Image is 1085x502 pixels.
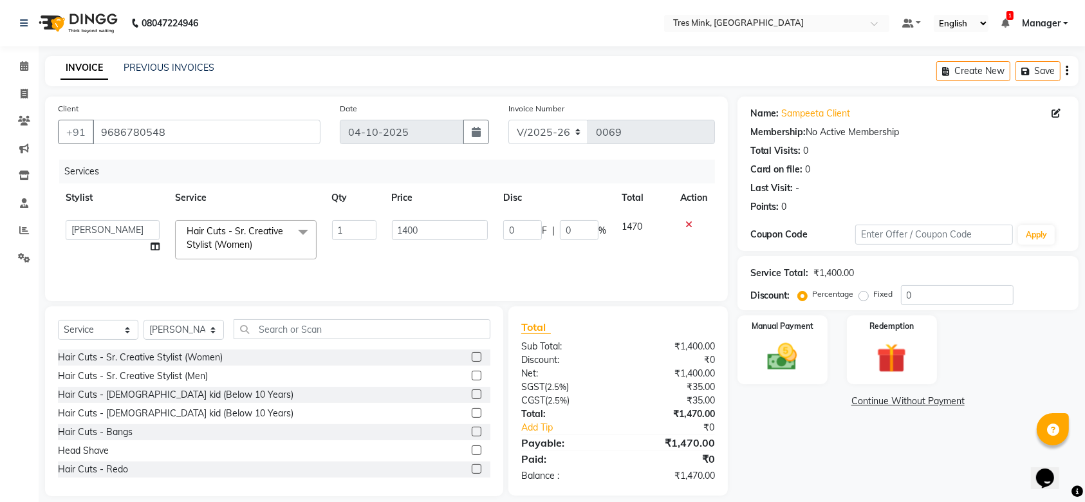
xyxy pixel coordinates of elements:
[512,407,618,421] div: Total:
[869,321,914,332] label: Redemption
[252,239,258,250] a: x
[187,225,283,250] span: Hair Cuts - Sr. Creative Stylist (Women)
[58,369,208,383] div: Hair Cuts - Sr. Creative Stylist (Men)
[806,163,811,176] div: 0
[750,181,793,195] div: Last Visit:
[618,380,724,394] div: ₹35.00
[60,57,108,80] a: INVOICE
[1022,17,1061,30] span: Manager
[324,183,384,212] th: Qty
[750,107,779,120] div: Name:
[548,395,567,405] span: 2.5%
[512,394,618,407] div: ( )
[508,103,564,115] label: Invoice Number
[340,103,357,115] label: Date
[740,395,1076,408] a: Continue Without Payment
[1015,61,1061,81] button: Save
[750,228,855,241] div: Coupon Code
[521,395,545,406] span: CGST
[618,394,724,407] div: ₹35.00
[782,200,787,214] div: 0
[598,224,606,237] span: %
[512,340,618,353] div: Sub Total:
[512,380,618,394] div: ( )
[750,200,779,214] div: Points:
[58,120,94,144] button: +91
[622,221,642,232] span: 1470
[758,340,806,374] img: _cash.svg
[636,421,725,434] div: ₹0
[33,5,121,41] img: logo
[512,469,618,483] div: Balance :
[142,5,198,41] b: 08047224946
[552,224,555,237] span: |
[618,340,724,353] div: ₹1,400.00
[59,160,725,183] div: Services
[58,183,167,212] th: Stylist
[1031,451,1072,489] iframe: chat widget
[750,266,809,280] div: Service Total:
[618,451,724,467] div: ₹0
[672,183,715,212] th: Action
[58,463,128,476] div: Hair Cuts - Redo
[618,367,724,380] div: ₹1,400.00
[855,225,1013,245] input: Enter Offer / Coupon Code
[750,144,801,158] div: Total Visits:
[618,469,724,483] div: ₹1,470.00
[1018,225,1055,245] button: Apply
[547,382,566,392] span: 2.5%
[58,444,109,458] div: Head Shave
[512,435,618,451] div: Payable:
[58,425,133,439] div: Hair Cuts - Bangs
[752,321,813,332] label: Manual Payment
[58,103,79,115] label: Client
[750,163,803,176] div: Card on file:
[512,353,618,367] div: Discount:
[874,288,893,300] label: Fixed
[167,183,324,212] th: Service
[234,319,490,339] input: Search or Scan
[512,421,636,434] a: Add Tip
[93,120,320,144] input: Search by Name/Mobile/Email/Code
[1001,17,1009,29] a: 1
[796,181,800,195] div: -
[750,126,806,139] div: Membership:
[58,351,223,364] div: Hair Cuts - Sr. Creative Stylist (Women)
[804,144,809,158] div: 0
[521,381,544,393] span: SGST
[618,435,724,451] div: ₹1,470.00
[521,321,551,334] span: Total
[542,224,547,237] span: F
[496,183,614,212] th: Disc
[936,61,1010,81] button: Create New
[58,407,293,420] div: Hair Cuts - [DEMOGRAPHIC_DATA] kid (Below 10 Years)
[124,62,214,73] a: PREVIOUS INVOICES
[512,451,618,467] div: Paid:
[1006,11,1014,20] span: 1
[618,353,724,367] div: ₹0
[750,289,790,302] div: Discount:
[867,340,916,376] img: _gift.svg
[58,388,293,402] div: Hair Cuts - [DEMOGRAPHIC_DATA] kid (Below 10 Years)
[618,407,724,421] div: ₹1,470.00
[813,288,854,300] label: Percentage
[750,126,1066,139] div: No Active Membership
[512,367,618,380] div: Net:
[814,266,855,280] div: ₹1,400.00
[384,183,496,212] th: Price
[782,107,851,120] a: Sampeeta Client
[614,183,672,212] th: Total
